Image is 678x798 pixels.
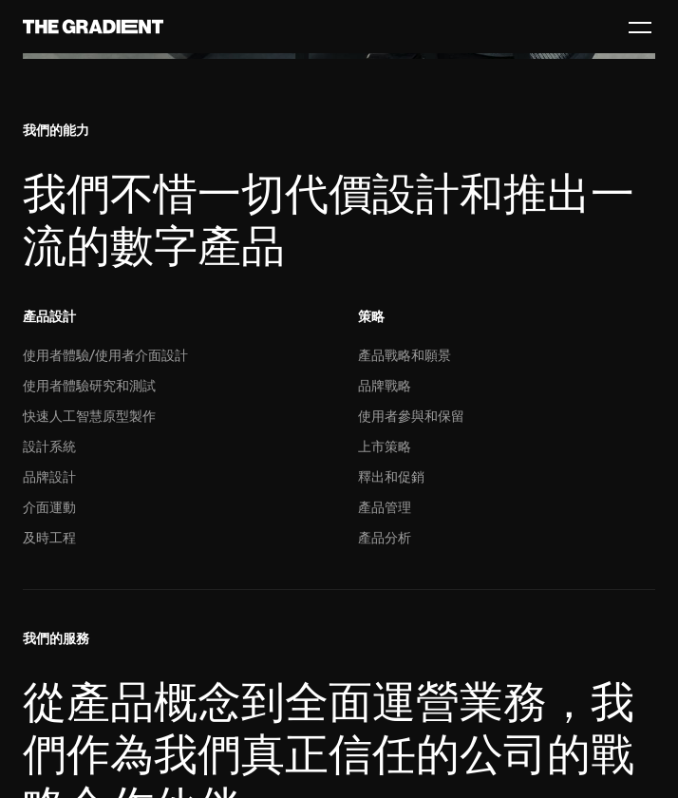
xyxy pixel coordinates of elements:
div: 品牌設計 [23,466,76,487]
div: 產品戰略和願景 [358,345,451,366]
div: 介面運動 [23,497,76,518]
div: 策略 [358,308,385,327]
strong: 產品設計 [23,308,76,325]
div: 及時工程 [23,527,76,548]
div: 設計系統 [23,436,76,457]
div: 使用者體驗研究和測試 [23,375,156,396]
div: 我們的能力 [23,122,89,141]
div: 使用者體驗/使用者介面設計 [23,345,188,366]
div: 品牌戰略 [358,375,411,396]
div: 我們的服務 [23,630,89,649]
div: 產品分析 [358,527,411,548]
div: 快速人工智慧原型製作 [23,406,156,427]
div: 釋出和促銷 [358,466,424,487]
div: 使用者參與和保留 [358,406,464,427]
h2: 我們不惜一切代價設計和推出一流的數字產品 [23,171,655,275]
div: 產品管理 [358,497,411,518]
div: 上市策略 [358,436,411,457]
